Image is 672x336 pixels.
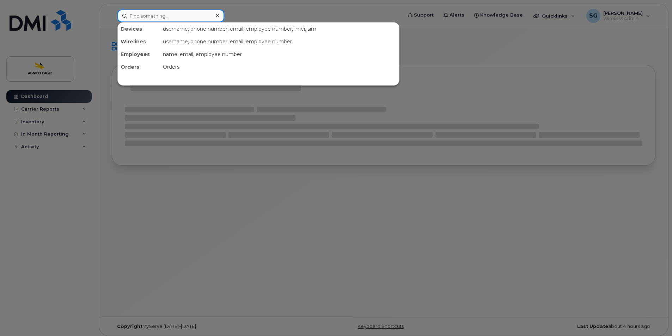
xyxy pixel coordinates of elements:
div: username, phone number, email, employee number, imei, sim [160,23,399,35]
div: username, phone number, email, employee number [160,35,399,48]
div: Orders [160,61,399,73]
div: Wirelines [118,35,160,48]
div: name, email, employee number [160,48,399,61]
div: Employees [118,48,160,61]
div: Devices [118,23,160,35]
div: Orders [118,61,160,73]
